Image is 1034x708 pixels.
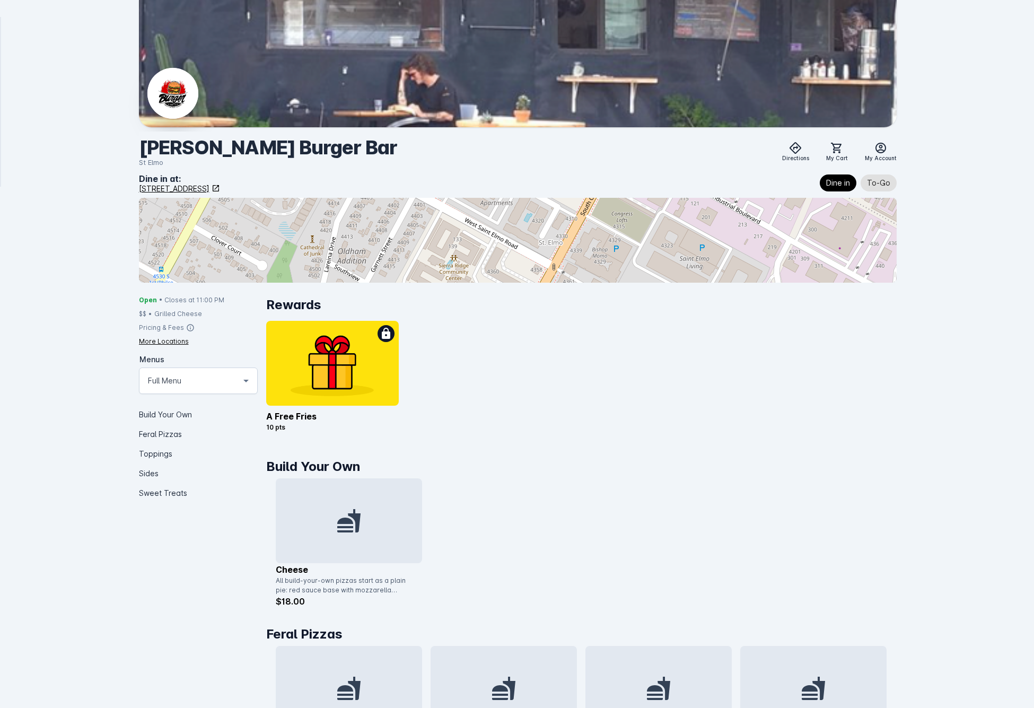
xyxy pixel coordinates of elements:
mat-chip-listbox: Fulfillment [820,172,897,194]
p: 10 pts [266,423,399,432]
div: $$ [139,309,146,319]
span: Directions [782,154,809,162]
span: My Account [865,154,897,162]
h1: Build Your Own [266,457,896,476]
img: A free Fries [266,321,399,406]
div: • [148,309,152,319]
div: Build Your Own [139,405,258,424]
img: Business Logo [147,68,198,119]
div: [STREET_ADDRESS] [139,183,209,194]
div: Sweet Treats [139,483,258,503]
div: [PERSON_NAME] Burger Bar [139,136,397,160]
div: Dine in at: [139,172,220,185]
div: More Locations [139,337,189,346]
span: Dine in [826,177,850,189]
drag-scroll: Rewards carousel [266,321,896,440]
div: Grilled Cheese [154,309,202,319]
div: Feral Pizzas [139,424,258,444]
span: To-Go [867,177,890,189]
div: Sides [139,464,258,483]
div: Pricing & Fees [139,323,184,333]
p: A free Fries [266,410,399,423]
span: • Closes at 11:00 PM [159,295,224,305]
h1: Feral Pizzas [266,625,896,644]
div: St Elmo [139,158,397,168]
mat-label: Menus [139,355,164,364]
span: Open [139,295,157,305]
h1: Rewards [266,295,896,314]
mat-select-trigger: Full Menu [148,374,181,387]
div: All build-your-own pizzas start as a plain pie: red sauce base with mozzarella cheese. Choose up ... [276,576,416,595]
p: Cheese [276,563,422,576]
div: Toppings [139,444,258,464]
p: $18.00 [276,595,422,608]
